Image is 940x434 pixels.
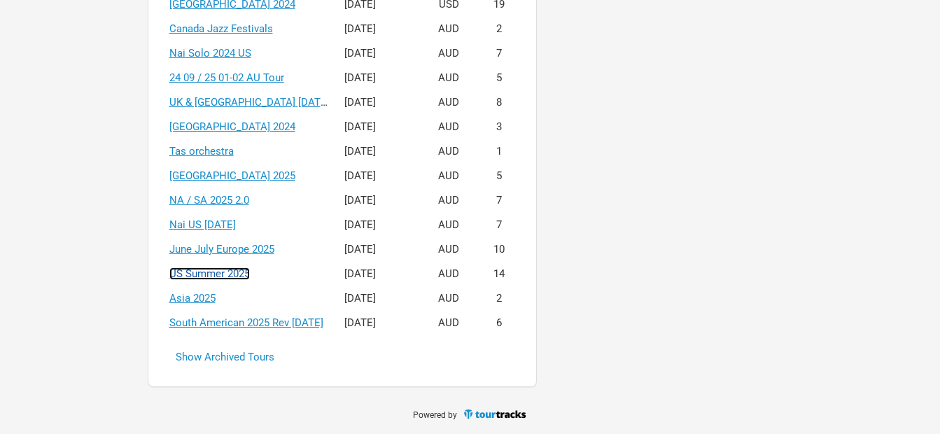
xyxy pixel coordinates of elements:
[477,237,522,262] td: 10
[463,408,527,420] img: TourTracks
[337,164,421,188] td: [DATE]
[477,311,522,335] td: 6
[477,188,522,213] td: 7
[421,286,477,311] td: AUD
[477,286,522,311] td: 2
[477,90,522,115] td: 8
[337,213,421,237] td: [DATE]
[477,17,522,41] td: 2
[337,41,421,66] td: [DATE]
[477,213,522,237] td: 7
[421,17,477,41] td: AUD
[421,41,477,66] td: AUD
[421,139,477,164] td: AUD
[421,213,477,237] td: AUD
[421,90,477,115] td: AUD
[337,139,421,164] td: [DATE]
[421,188,477,213] td: AUD
[421,66,477,90] td: AUD
[477,115,522,139] td: 3
[169,96,353,108] a: UK & [GEOGRAPHIC_DATA] [DATE] Tour
[169,169,295,182] a: [GEOGRAPHIC_DATA] 2025
[337,115,421,139] td: [DATE]
[421,311,477,335] td: AUD
[337,311,421,335] td: [DATE]
[477,66,522,90] td: 5
[337,188,421,213] td: [DATE]
[169,194,249,206] a: NA / SA 2025 2.0
[337,66,421,90] td: [DATE]
[337,90,421,115] td: [DATE]
[413,410,457,420] span: Powered by
[477,41,522,66] td: 7
[337,237,421,262] td: [DATE]
[477,139,522,164] td: 1
[162,342,288,372] button: Show Archived Tours
[337,17,421,41] td: [DATE]
[169,292,216,304] a: Asia 2025
[169,243,274,255] a: June July Europe 2025
[169,22,273,35] a: Canada Jazz Festivals
[169,120,295,133] a: [GEOGRAPHIC_DATA] 2024
[169,145,234,157] a: Tas orchestra
[337,286,421,311] td: [DATE]
[421,164,477,188] td: AUD
[169,267,250,280] a: US Summer 2025
[169,316,323,329] a: South American 2025 Rev [DATE]
[337,262,421,286] td: [DATE]
[169,47,251,59] a: Nai Solo 2024 US
[477,164,522,188] td: 5
[169,218,236,231] a: Nai US [DATE]
[421,115,477,139] td: AUD
[169,71,284,84] a: 24 09 / 25 01-02 AU Tour
[421,262,477,286] td: AUD
[421,237,477,262] td: AUD
[477,262,522,286] td: 14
